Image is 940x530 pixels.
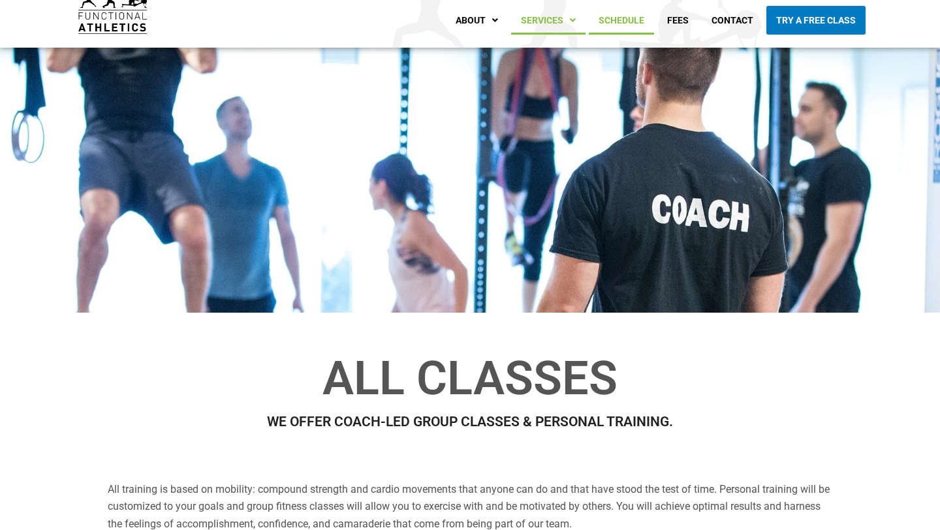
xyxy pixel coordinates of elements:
a: Try A Free Class [766,6,866,35]
h2: WE OFFER COACH-LED GROUP CLASSES & PERSONAL TRAINING. [108,415,832,429]
a: Contact [702,6,763,35]
a: Fees [657,6,698,35]
h1: All Classes [108,355,832,402]
a: Schedule [589,6,654,35]
a: About [446,6,508,35]
a: Services [511,6,586,35]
